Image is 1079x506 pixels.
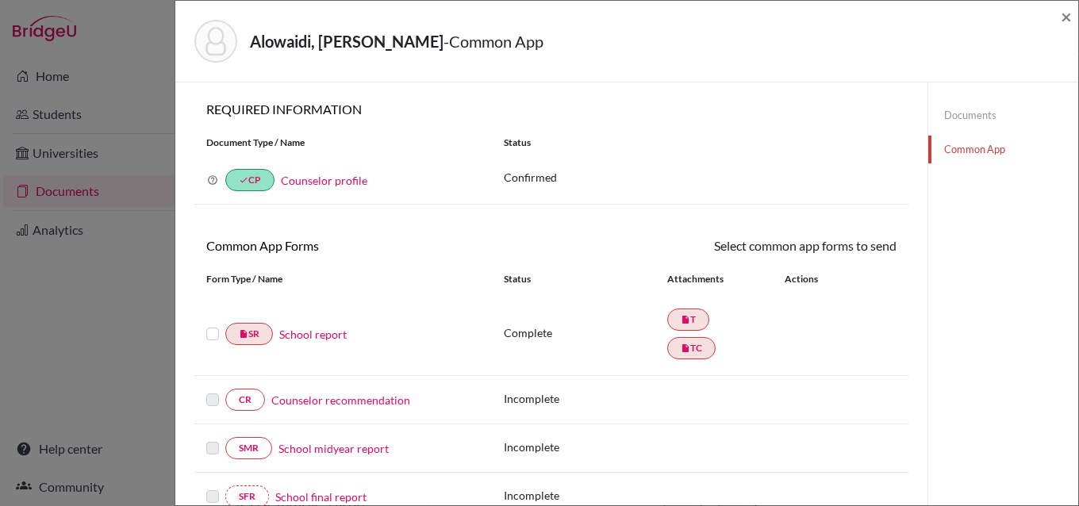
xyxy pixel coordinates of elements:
[681,315,690,324] i: insert_drive_file
[271,392,410,408] a: Counselor recommendation
[225,437,272,459] a: SMR
[194,136,492,150] div: Document Type / Name
[194,238,551,253] h6: Common App Forms
[239,175,248,185] i: done
[504,439,667,455] p: Incomplete
[504,390,667,407] p: Incomplete
[492,136,908,150] div: Status
[1061,5,1072,28] span: ×
[225,389,265,411] a: CR
[928,102,1078,129] a: Documents
[194,102,908,117] h6: REQUIRED INFORMATION
[551,236,908,255] div: Select common app forms to send
[281,174,367,187] a: Counselor profile
[444,32,543,51] span: - Common App
[225,169,275,191] a: doneCP
[239,329,248,339] i: insert_drive_file
[278,440,389,457] a: School midyear report
[667,272,766,286] div: Attachments
[766,272,864,286] div: Actions
[667,337,716,359] a: insert_drive_fileTC
[504,272,667,286] div: Status
[681,343,690,353] i: insert_drive_file
[504,169,897,186] p: Confirmed
[279,326,347,343] a: School report
[504,324,667,341] p: Complete
[504,487,667,504] p: Incomplete
[1061,7,1072,26] button: Close
[275,489,367,505] a: School final report
[194,272,492,286] div: Form Type / Name
[928,136,1078,163] a: Common App
[225,323,273,345] a: insert_drive_fileSR
[250,32,444,51] strong: Alowaidi, [PERSON_NAME]
[667,309,709,331] a: insert_drive_fileT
